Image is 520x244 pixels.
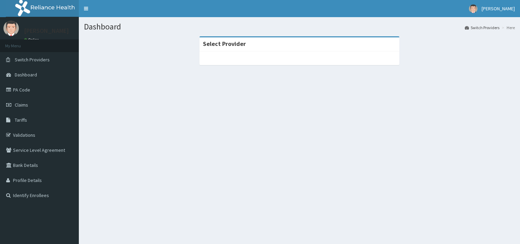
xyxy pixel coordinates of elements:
[203,40,246,48] strong: Select Provider
[24,37,40,42] a: Online
[15,117,27,123] span: Tariffs
[15,57,50,63] span: Switch Providers
[482,5,515,12] span: [PERSON_NAME]
[15,102,28,108] span: Claims
[465,25,499,30] a: Switch Providers
[15,72,37,78] span: Dashboard
[3,21,19,36] img: User Image
[84,22,515,31] h1: Dashboard
[469,4,477,13] img: User Image
[500,25,515,30] li: Here
[24,28,69,34] p: [PERSON_NAME]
